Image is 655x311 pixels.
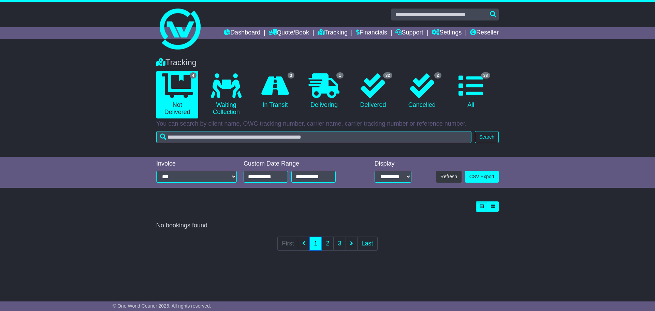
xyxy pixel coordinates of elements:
[436,171,462,183] button: Refresh
[475,131,499,143] button: Search
[432,27,462,39] a: Settings
[156,71,198,118] a: 4 Not Delivered
[450,71,492,111] a: 38 All
[113,303,211,309] span: © One World Courier 2025. All rights reserved.
[254,71,296,111] a: 3 In Transit
[375,160,411,168] div: Display
[190,72,197,79] span: 4
[352,71,394,111] a: 32 Delivered
[303,71,345,111] a: 1 Delivering
[465,171,499,183] a: CSV Export
[224,27,260,39] a: Dashboard
[357,237,378,251] a: Last
[156,120,499,128] p: You can search by client name, OWC tracking number, carrier name, carrier tracking number or refe...
[481,72,490,79] span: 38
[156,160,237,168] div: Invoice
[269,27,309,39] a: Quote/Book
[336,72,344,79] span: 1
[434,72,441,79] span: 2
[205,71,247,118] a: Waiting Collection
[153,58,502,68] div: Tracking
[321,237,334,251] a: 2
[318,27,348,39] a: Tracking
[156,222,499,229] div: No bookings found
[470,27,499,39] a: Reseller
[395,27,423,39] a: Support
[356,27,387,39] a: Financials
[288,72,295,79] span: 3
[401,71,443,111] a: 2 Cancelled
[383,72,392,79] span: 32
[244,160,353,168] div: Custom Date Range
[309,237,322,251] a: 1
[333,237,346,251] a: 3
